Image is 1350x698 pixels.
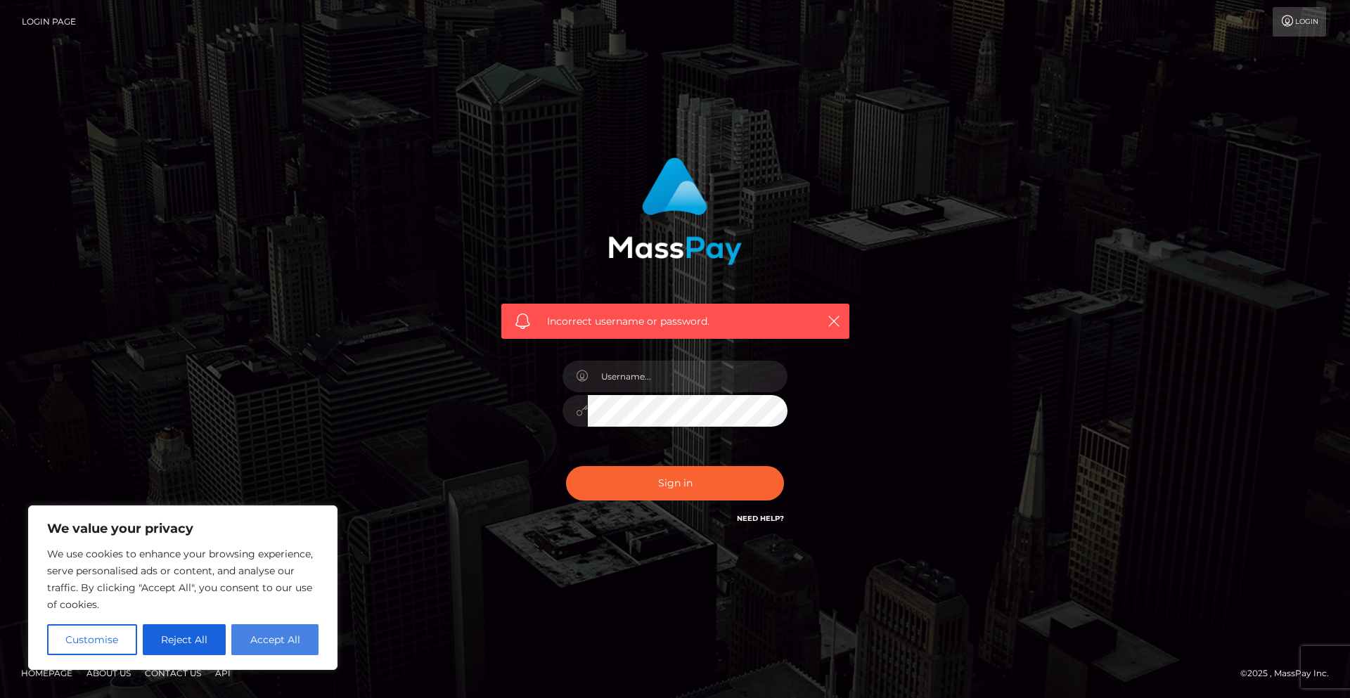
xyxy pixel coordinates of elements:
a: Login [1273,7,1326,37]
input: Username... [588,361,787,392]
a: About Us [81,662,136,684]
button: Customise [47,624,137,655]
a: Contact Us [139,662,207,684]
img: MassPay Login [608,157,742,265]
div: We value your privacy [28,505,337,670]
p: We value your privacy [47,520,319,537]
button: Reject All [143,624,226,655]
button: Accept All [231,624,319,655]
a: Homepage [15,662,78,684]
div: © 2025 , MassPay Inc. [1240,666,1339,681]
a: Login Page [22,7,76,37]
a: API [210,662,236,684]
a: Need Help? [737,514,784,523]
p: We use cookies to enhance your browsing experience, serve personalised ads or content, and analys... [47,545,319,613]
span: Incorrect username or password. [547,314,804,329]
button: Sign in [566,466,784,500]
